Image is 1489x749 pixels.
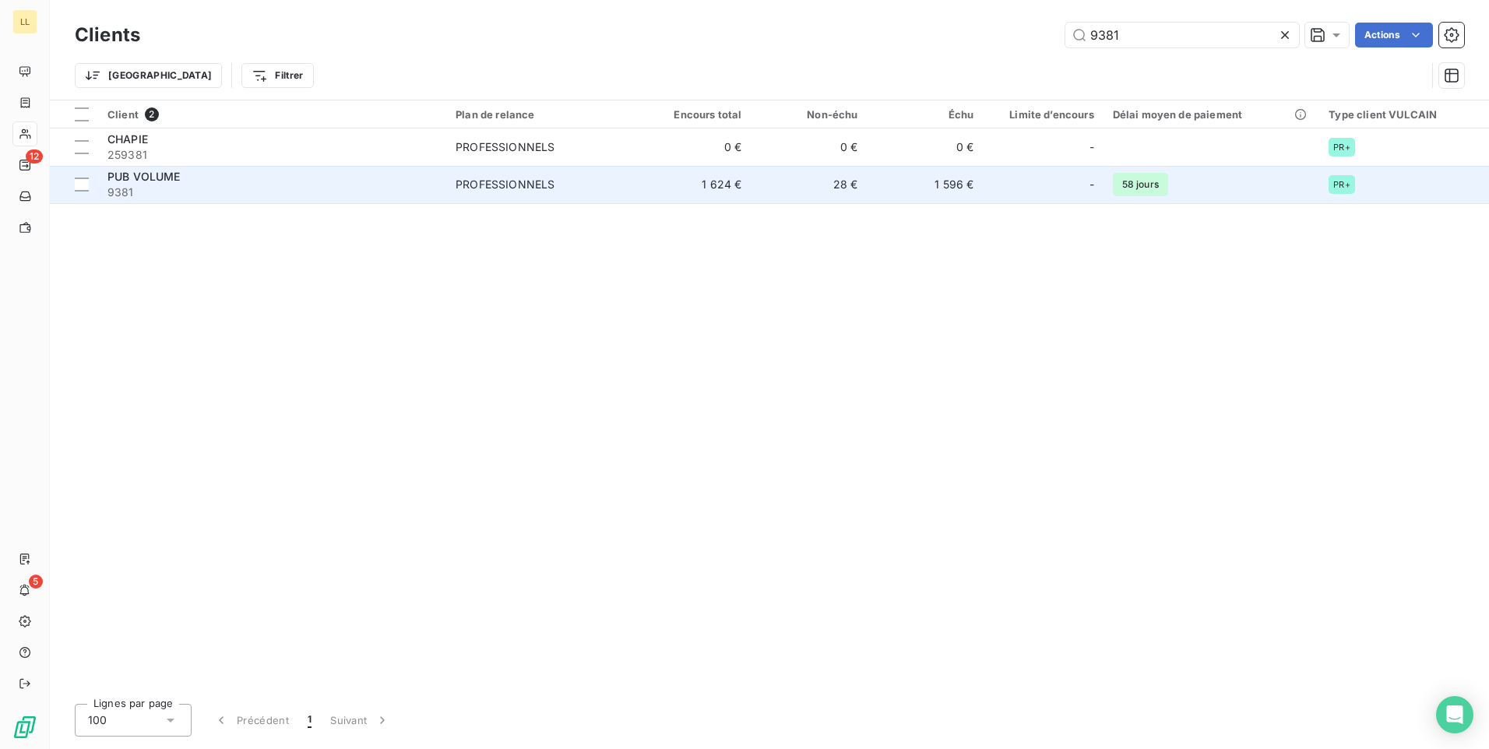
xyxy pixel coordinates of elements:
[456,177,554,192] div: PROFESSIONNELS
[1113,173,1168,196] span: 58 jours
[26,149,43,164] span: 12
[88,712,107,728] span: 100
[993,108,1094,121] div: Limite d’encours
[107,132,148,146] span: CHAPIE
[1065,23,1299,47] input: Rechercher
[1436,696,1473,733] div: Open Intercom Messenger
[644,108,741,121] div: Encours total
[1089,139,1094,155] span: -
[751,166,867,203] td: 28 €
[456,139,554,155] div: PROFESSIONNELS
[107,108,139,121] span: Client
[321,704,400,737] button: Suivant
[876,108,973,121] div: Échu
[107,185,437,200] span: 9381
[1089,177,1094,192] span: -
[298,704,321,737] button: 1
[456,108,625,121] div: Plan de relance
[75,21,140,49] h3: Clients
[635,166,751,203] td: 1 624 €
[1355,23,1433,47] button: Actions
[1333,180,1350,189] span: PR+
[107,147,437,163] span: 259381
[635,128,751,166] td: 0 €
[867,128,983,166] td: 0 €
[760,108,857,121] div: Non-échu
[107,170,181,183] span: PUB VOLUME
[241,63,313,88] button: Filtrer
[204,704,298,737] button: Précédent
[1329,108,1480,121] div: Type client VULCAIN
[1333,142,1350,152] span: PR+
[29,575,43,589] span: 5
[308,712,312,728] span: 1
[12,715,37,740] img: Logo LeanPay
[867,166,983,203] td: 1 596 €
[1113,108,1311,121] div: Délai moyen de paiement
[12,9,37,34] div: LL
[145,107,159,121] span: 2
[751,128,867,166] td: 0 €
[75,63,222,88] button: [GEOGRAPHIC_DATA]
